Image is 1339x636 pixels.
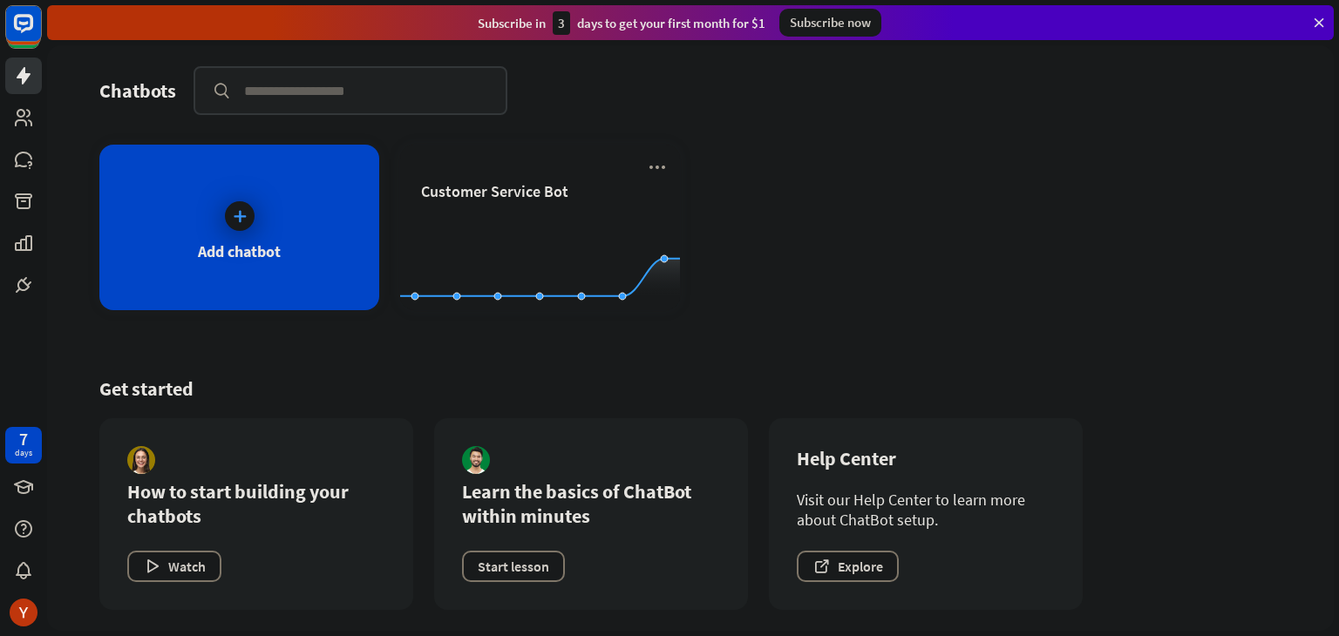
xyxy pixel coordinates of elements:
[14,7,66,59] button: Open LiveChat chat widget
[462,551,565,582] button: Start lesson
[127,551,221,582] button: Watch
[198,241,281,261] div: Add chatbot
[797,551,899,582] button: Explore
[127,446,155,474] img: author
[127,479,385,528] div: How to start building your chatbots
[15,447,32,459] div: days
[797,490,1055,530] div: Visit our Help Center to learn more about ChatBot setup.
[478,11,765,35] div: Subscribe in days to get your first month for $1
[553,11,570,35] div: 3
[99,376,1281,401] div: Get started
[19,431,28,447] div: 7
[5,427,42,463] a: 7 days
[779,9,881,37] div: Subscribe now
[462,446,490,474] img: author
[421,181,568,201] span: Customer Service Bot
[797,446,1055,470] div: Help Center
[462,479,720,528] div: Learn the basics of ChatBot within minutes
[99,78,176,103] div: Chatbots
